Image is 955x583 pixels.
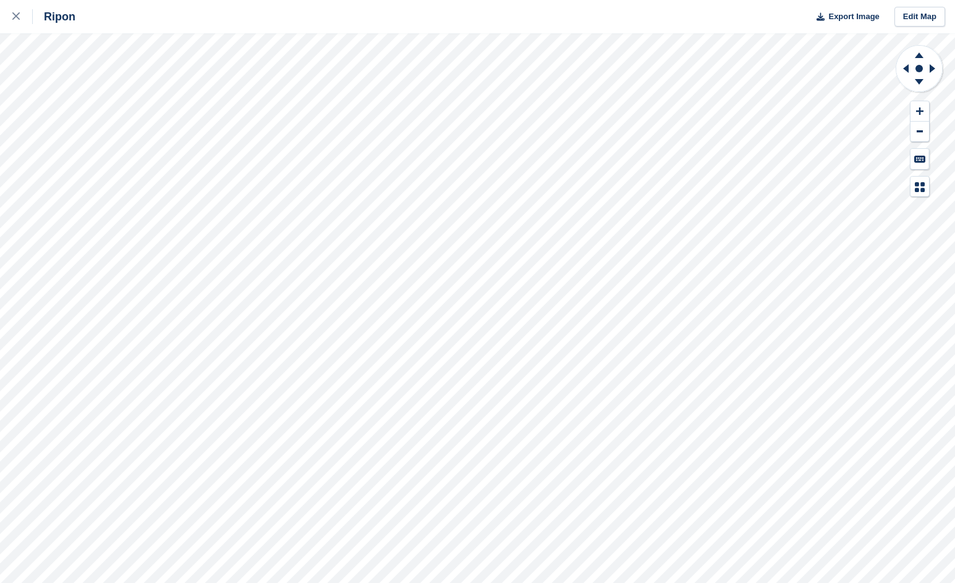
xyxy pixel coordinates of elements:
a: Edit Map [894,7,945,27]
button: Export Image [809,7,880,27]
div: Ripon [33,9,75,24]
button: Keyboard Shortcuts [910,149,929,169]
span: Export Image [828,10,879,23]
button: Zoom Out [910,122,929,142]
button: Zoom In [910,101,929,122]
button: Map Legend [910,177,929,197]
